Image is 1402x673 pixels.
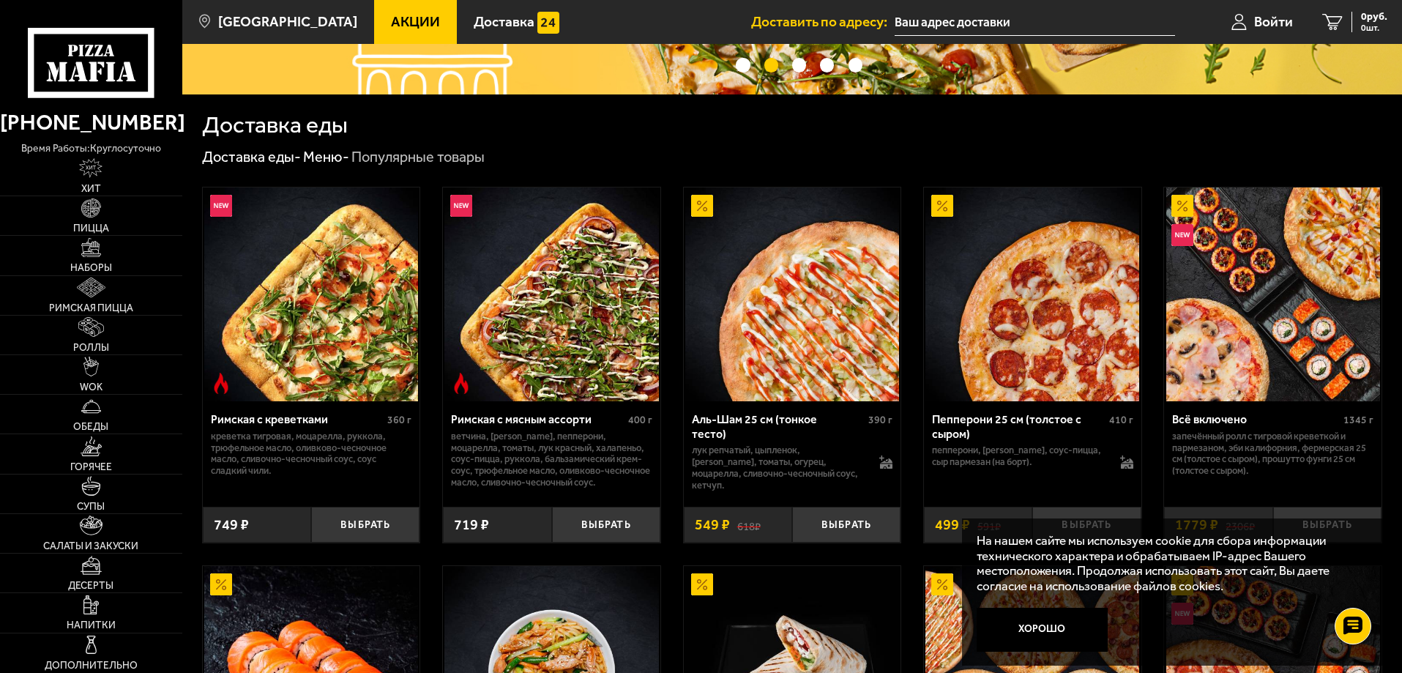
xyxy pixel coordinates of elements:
img: Аль-Шам 25 см (тонкое тесто) [685,187,899,401]
button: Выбрать [792,507,901,543]
span: Наборы [70,263,112,273]
p: лук репчатый, цыпленок, [PERSON_NAME], томаты, огурец, моцарелла, сливочно-чесночный соус, кетчуп. [692,445,865,491]
button: точки переключения [736,58,750,72]
a: НовинкаОстрое блюдоРимская с креветками [203,187,420,401]
s: 591 ₽ [977,518,1001,532]
img: Римская с креветками [204,187,418,401]
div: Римская с мясным ассорти [451,412,624,426]
a: АкционныйНовинкаВсё включено [1164,187,1382,401]
span: 549 ₽ [695,518,730,532]
span: 0 шт. [1361,23,1387,32]
button: точки переключения [820,58,834,72]
button: Выбрать [311,507,420,543]
a: Доставка еды- [202,148,301,166]
button: Хорошо [977,608,1108,652]
img: Всё включено [1166,187,1380,401]
span: Горячее [70,462,112,472]
button: Выбрать [1032,507,1141,543]
img: Акционный [931,573,953,595]
span: Салаты и закуски [43,541,138,551]
span: 749 ₽ [214,518,249,532]
h1: Доставка еды [202,114,348,137]
button: точки переключения [792,58,806,72]
button: точки переключения [764,58,778,72]
div: Пепперони 25 см (толстое с сыром) [932,412,1105,440]
div: Всё включено [1172,412,1340,426]
s: 2306 ₽ [1226,518,1255,532]
span: Римская пицца [49,303,133,313]
img: Новинка [210,195,232,217]
a: АкционныйПепперони 25 см (толстое с сыром) [924,187,1141,401]
span: 360 г [387,414,411,426]
img: Акционный [210,573,232,595]
button: Выбрать [552,507,660,543]
span: 400 г [628,414,652,426]
p: ветчина, [PERSON_NAME], пепперони, моцарелла, томаты, лук красный, халапеньо, соус-пицца, руккола... [451,431,652,489]
span: 410 г [1109,414,1133,426]
span: 390 г [868,414,892,426]
span: Супы [77,502,105,512]
span: Напитки [67,620,116,631]
span: 1779 ₽ [1175,518,1218,532]
img: Новинка [1171,224,1193,246]
p: На нашем сайте мы используем cookie для сбора информации технического характера и обрабатываем IP... [977,533,1360,594]
img: 15daf4d41897b9f0e9f617042186c801.svg [537,12,559,34]
button: Выбрать [1273,507,1382,543]
img: Акционный [691,573,713,595]
div: Популярные товары [351,148,485,167]
a: АкционныйАль-Шам 25 см (тонкое тесто) [684,187,901,401]
span: 719 ₽ [454,518,489,532]
span: 1345 г [1343,414,1373,426]
span: Доставить по адресу: [751,15,895,29]
span: Доставка [474,15,534,29]
p: пепперони, [PERSON_NAME], соус-пицца, сыр пармезан (на борт). [932,445,1105,468]
span: Десерты [68,581,113,591]
img: Акционный [691,195,713,217]
span: Дополнительно [45,661,138,671]
a: Меню- [303,148,349,166]
input: Ваш адрес доставки [895,9,1175,36]
span: 0 руб. [1361,12,1387,22]
span: Обеды [73,422,108,432]
button: точки переключения [849,58,862,72]
span: Роллы [73,343,109,353]
p: креветка тигровая, моцарелла, руккола, трюфельное масло, оливково-чесночное масло, сливочно-чесно... [211,431,412,477]
span: WOK [80,382,102,393]
img: Острое блюдо [450,373,472,395]
span: [GEOGRAPHIC_DATA] [218,15,357,29]
img: Пепперони 25 см (толстое с сыром) [925,187,1139,401]
img: Акционный [1171,195,1193,217]
img: Римская с мясным ассорти [444,187,658,401]
span: Войти [1254,15,1293,29]
span: 499 ₽ [935,518,970,532]
span: Хит [81,184,101,194]
div: Римская с креветками [211,412,384,426]
p: Запечённый ролл с тигровой креветкой и пармезаном, Эби Калифорния, Фермерская 25 см (толстое с сы... [1172,431,1373,477]
img: Новинка [450,195,472,217]
img: Акционный [931,195,953,217]
s: 618 ₽ [737,518,761,532]
span: Пицца [73,223,109,234]
img: Острое блюдо [210,373,232,395]
span: Акции [391,15,440,29]
div: Аль-Шам 25 см (тонкое тесто) [692,412,865,440]
a: НовинкаОстрое блюдоРимская с мясным ассорти [443,187,660,401]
